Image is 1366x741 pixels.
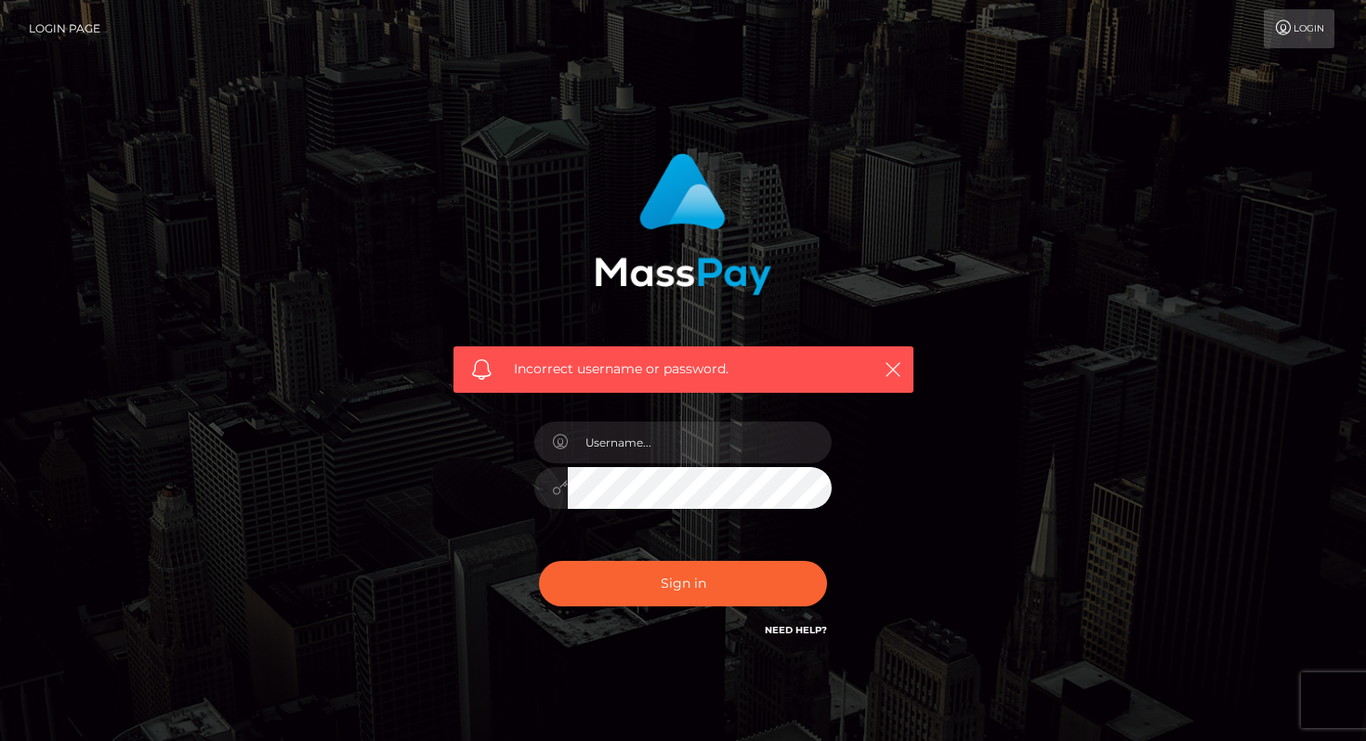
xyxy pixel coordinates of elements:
[765,624,827,636] a: Need Help?
[539,561,827,606] button: Sign in
[1264,9,1334,48] a: Login
[568,422,832,463] input: Username...
[595,153,771,295] img: MassPay Login
[514,359,853,379] span: Incorrect username or password.
[29,9,100,48] a: Login Page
